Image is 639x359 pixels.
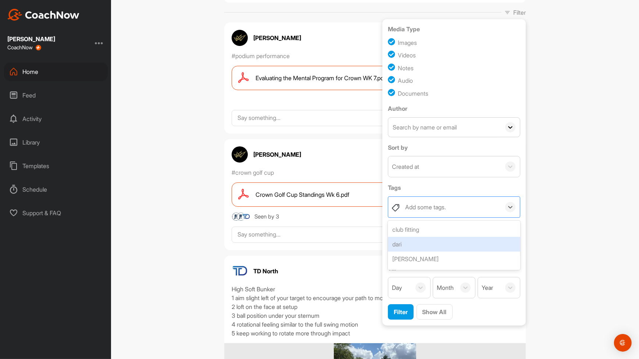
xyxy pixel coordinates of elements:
div: Notes [398,64,414,72]
div: [PERSON_NAME] [388,252,520,266]
div: Created at [392,162,419,171]
div: Add some tags. [405,203,446,212]
div: Support & FAQ [4,204,108,222]
div: Seen by 3 [254,212,279,221]
div: CoachNow [7,45,41,50]
div: [PERSON_NAME] [7,36,55,42]
img: avatar [232,146,248,163]
div: Audio [398,76,413,85]
div: Day [392,283,402,292]
div: High Soft Bunker 1 aim slight left of your target to encourage your path to move slightly left of... [232,285,518,338]
div: Year [482,283,493,292]
div: Open Intercom Messenger [614,334,632,352]
span: Filter [394,308,408,316]
label: Media Type [388,25,520,33]
a: Crown Golf Cup Standings Wk 6.pdf [232,182,518,207]
span: Evaluating the Mental Program for Crown WK 7.pdf [256,74,386,82]
div: dari [388,237,520,252]
img: square_a2c626d8416b12200a2ebc46ed2e55fa.jpg [242,212,251,221]
span: Show All [422,308,447,316]
button: Filter [388,304,414,320]
input: Search by name or email [388,118,501,137]
label: Sort by [388,143,520,152]
div: Documents [398,89,428,98]
button: Show All [417,304,453,320]
div: Activity [4,110,108,128]
div: Templates [4,157,108,175]
div: Schedule [4,180,108,199]
label: Tags [388,183,520,192]
p: Filter [513,8,526,17]
p: #crown golf cup [232,168,274,177]
div: Month [437,283,454,292]
div: Images [398,38,417,47]
div: Library [4,133,108,152]
a: Evaluating the Mental Program for Crown WK 7.pdf [232,66,518,90]
div: club fitting [388,222,520,237]
label: Author [388,104,520,113]
p: [PERSON_NAME] [253,33,301,42]
img: avatar [232,30,248,46]
img: square_4dc86147b8b11b3240610bc3639c527f.jpg [236,212,246,221]
p: #podium performance [232,51,290,60]
img: CoachNow [7,9,79,21]
img: square_4dc86147b8b11b3240610bc3639c527f.jpg [232,212,241,221]
div: Feed [4,86,108,104]
div: Videos [398,51,416,60]
p: TD North [253,267,278,276]
p: [PERSON_NAME] [253,150,301,159]
div: Home [4,63,108,81]
div: podium performance [388,266,520,281]
span: Crown Golf Cup Standings Wk 6.pdf [256,190,349,199]
img: avatar [232,263,248,279]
